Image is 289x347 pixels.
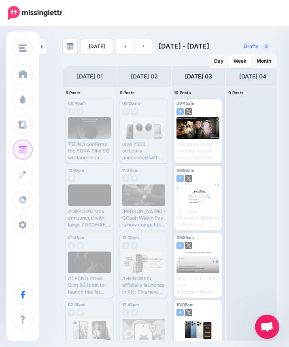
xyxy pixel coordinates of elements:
[77,72,103,81] h4: [DATE] 01
[68,208,111,228] div: #OPPO A6 Max announced with large 7,000mAh battery and Snapdragon 7 Gen 3. Read here: [URL][DOMAI...
[122,108,130,115] img: facebook-grey-square.png
[185,72,212,81] h4: [DATE] 03
[76,242,84,249] img: twitter-grey-square.png
[239,72,266,81] h4: [DATE] 04
[176,242,184,249] img: facebook-square.png
[174,90,191,95] span: 10 Posts
[255,315,279,339] a: Open chat
[185,309,192,316] img: twitter-square.png
[122,101,140,106] span: 09:20am
[68,108,75,115] img: facebook-grey-square.png
[68,235,84,240] span: 01:41pm
[68,309,75,316] img: facebook-grey-square.png
[122,235,139,240] span: 12:20pm
[228,90,244,95] span: 0 Posts
[229,55,251,68] a: Week
[131,175,138,182] img: twitter-grey-square.png
[131,309,138,316] img: twitter-grey-square.png
[122,242,130,249] img: facebook-grey-square.png
[176,208,219,228] div: The new #GoogleAIMode is FUN to use! Read here: [URL][DOMAIN_NAME]
[176,141,219,161] div: I installed all the essential apps I use on the new #HUAWEIPura80Series #AppGallery Watch here: [...
[76,108,84,115] img: twitter-grey-square.png
[131,72,158,81] h4: [DATE] 02
[159,42,209,50] span: [DATE] - [DATE]
[131,242,138,249] img: twitter-grey-square.png
[68,175,75,182] img: twitter-grey-square.png
[176,309,184,316] img: facebook-square.png
[176,108,184,115] img: facebook-square.png
[68,168,84,173] span: 12:07pm
[19,44,27,52] img: menu.png
[176,101,194,106] span: 09:45am
[252,55,276,68] a: Month
[244,44,259,49] span: Drafts
[68,302,85,307] span: 02:59pm
[185,108,192,115] img: twitter-square.png
[185,242,192,249] img: twitter-square.png
[176,175,184,182] img: facebook-square.png
[8,6,62,20] img: Missinglettr
[66,43,74,50] img: calendar-grey-darker.png
[81,39,113,54] a: [DATE]
[122,168,138,173] span: 11:44am
[122,309,130,316] img: facebook-grey-square.png
[68,141,111,161] div: TECNO confirms the POVA Slim 5G will launch on [DATE] as the world's slimmest curved phone.
[261,42,272,50] span: 2
[239,39,277,54] a: Drafts2
[176,168,194,173] span: 09:50am
[122,302,139,307] span: 12:45pm
[68,101,86,106] span: 09:46am
[66,90,81,95] span: 8 Posts
[122,175,130,182] img: facebook-grey-square.png
[122,275,165,295] div: #HONORX6c officially launches in PH. This new entry-level device will be down to under PHP 5K dur...
[209,55,228,68] a: Day
[122,208,165,228] div: [PERSON_NAME]'s GCash Watch Pay is now compatible with iOS users! Read here: [URL][DOMAIN_NAME]
[122,141,165,161] div: vivo Y500 officially announced with 8,200mAh battery, Dimensity 7300, and IP68/69/69+ rating. Rea...
[68,275,111,295] div: #TECNO POVA Slim 5G is set to launch this 1st week of September. Read here: [URL][DOMAIN_NAME]
[176,302,193,307] span: 10:05am
[68,242,75,249] img: facebook-grey-square.png
[176,235,194,240] span: 09:56am
[76,309,84,316] img: twitter-grey-square.png
[176,275,219,295] div: Have you tried the new #GoogleAIMode? Read here: [URL][DOMAIN_NAME]
[131,108,138,115] img: twitter-grey-square.png
[185,175,192,182] img: twitter-square.png
[120,90,135,95] span: 9 Posts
